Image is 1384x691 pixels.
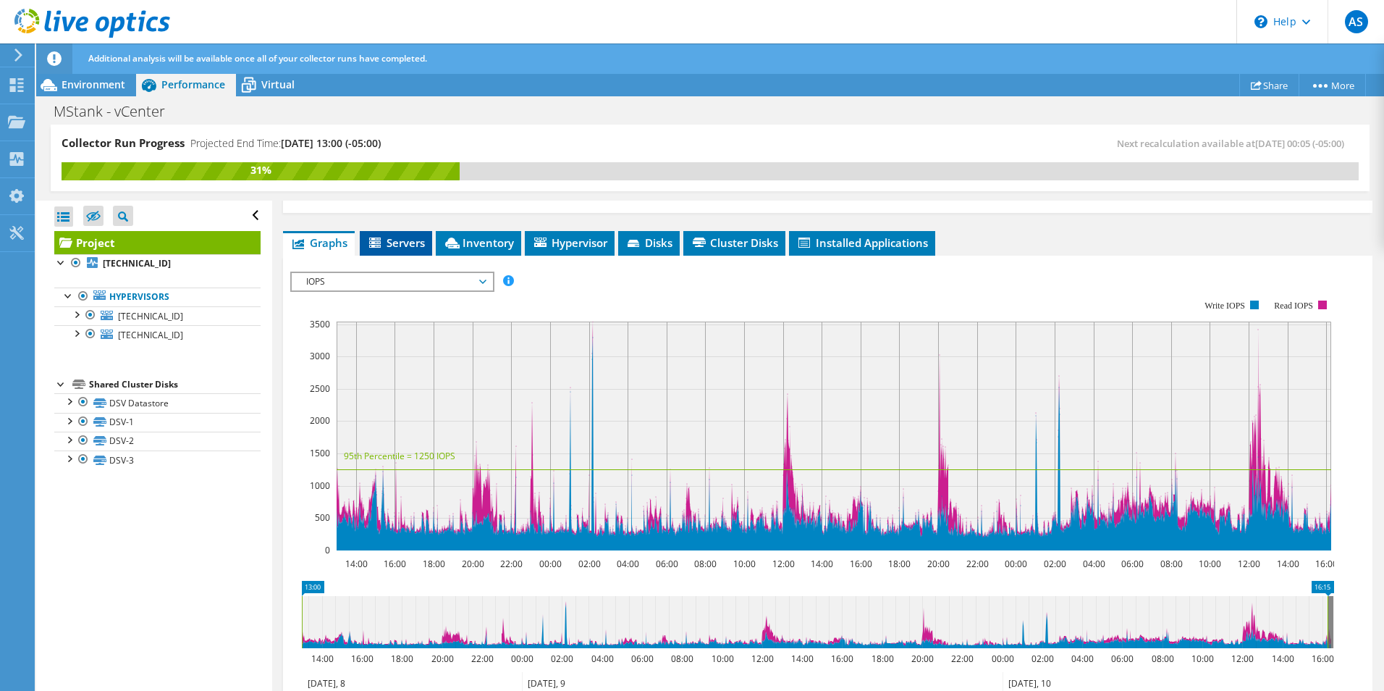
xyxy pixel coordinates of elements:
text: 14:00 [1276,558,1299,570]
text: 18:00 [871,653,893,665]
text: 10:00 [1191,653,1213,665]
span: Additional analysis will be available once all of your collector runs have completed. [88,52,427,64]
text: 04:00 [1071,653,1093,665]
text: 06:00 [655,558,678,570]
a: [TECHNICAL_ID] [54,254,261,273]
text: 2500 [310,382,330,395]
text: 1000 [310,479,330,492]
span: Installed Applications [796,235,928,250]
text: 3000 [310,350,330,362]
a: DSV-3 [54,451,261,469]
text: 02:00 [1031,653,1053,665]
text: 18:00 [390,653,413,665]
span: [DATE] 13:00 (-05:00) [281,136,381,150]
text: 16:00 [1315,558,1337,570]
text: Write IOPS [1204,301,1245,311]
span: IOPS [299,273,485,290]
text: 04:00 [616,558,638,570]
text: 08:00 [1160,558,1182,570]
span: [TECHNICAL_ID] [118,329,183,341]
span: Servers [367,235,425,250]
text: 16:00 [849,558,872,570]
text: 500 [315,511,330,524]
text: Read IOPS [1274,301,1313,311]
text: 00:00 [991,653,1013,665]
a: DSV-2 [54,432,261,451]
text: 12:00 [751,653,773,665]
svg: \n [1254,15,1267,28]
text: 2000 [310,414,330,427]
text: 08:00 [693,558,716,570]
text: 18:00 [887,558,910,570]
b: [TECHNICAL_ID] [103,257,171,269]
div: Shared Cluster Disks [89,376,261,393]
h1: MStank - vCenter [47,104,187,120]
text: 3500 [310,318,330,330]
span: Virtual [261,78,295,91]
text: 16:00 [830,653,853,665]
text: 02:00 [578,558,600,570]
text: 06:00 [1121,558,1143,570]
text: 08:00 [1151,653,1173,665]
span: Environment [62,78,125,91]
text: 10:00 [711,653,733,665]
a: More [1299,74,1366,96]
text: 1500 [310,447,330,459]
text: 18:00 [422,558,444,570]
div: 31% [62,162,460,178]
text: 20:00 [911,653,933,665]
text: 00:00 [1004,558,1026,570]
text: 12:00 [1237,558,1259,570]
text: 22:00 [966,558,988,570]
text: 14:00 [810,558,832,570]
span: Graphs [290,235,347,250]
text: 95th Percentile = 1250 IOPS [344,450,455,462]
text: 12:00 [1231,653,1253,665]
text: 14:00 [345,558,367,570]
text: 02:00 [550,653,573,665]
text: 0 [325,544,330,556]
text: 00:00 [539,558,561,570]
text: 10:00 [733,558,755,570]
span: AS [1345,10,1368,33]
text: 04:00 [1082,558,1105,570]
text: 04:00 [591,653,613,665]
a: Hypervisors [54,288,261,306]
text: 14:00 [1271,653,1294,665]
a: Share [1239,74,1299,96]
text: 20:00 [461,558,484,570]
text: 22:00 [499,558,522,570]
span: Cluster Disks [691,235,778,250]
span: [TECHNICAL_ID] [118,310,183,322]
span: Next recalculation available at [1117,137,1351,150]
span: [DATE] 00:05 (-05:00) [1255,137,1344,150]
a: [TECHNICAL_ID] [54,306,261,325]
text: 12:00 [772,558,794,570]
span: Hypervisor [532,235,607,250]
text: 00:00 [510,653,533,665]
text: 20:00 [431,653,453,665]
text: 16:00 [1311,653,1333,665]
span: Performance [161,78,225,91]
text: 08:00 [670,653,693,665]
text: 14:00 [311,653,333,665]
text: 22:00 [950,653,973,665]
text: 16:00 [383,558,405,570]
a: DSV-1 [54,413,261,432]
text: 06:00 [1110,653,1133,665]
text: 06:00 [630,653,653,665]
h4: Projected End Time: [190,135,381,151]
a: DSV Datastore [54,393,261,412]
text: 22:00 [471,653,493,665]
a: [TECHNICAL_ID] [54,325,261,344]
text: 20:00 [927,558,949,570]
span: Disks [625,235,672,250]
span: Inventory [443,235,514,250]
text: 02:00 [1043,558,1066,570]
text: 10:00 [1198,558,1220,570]
text: 14:00 [790,653,813,665]
a: Project [54,231,261,254]
text: 16:00 [350,653,373,665]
